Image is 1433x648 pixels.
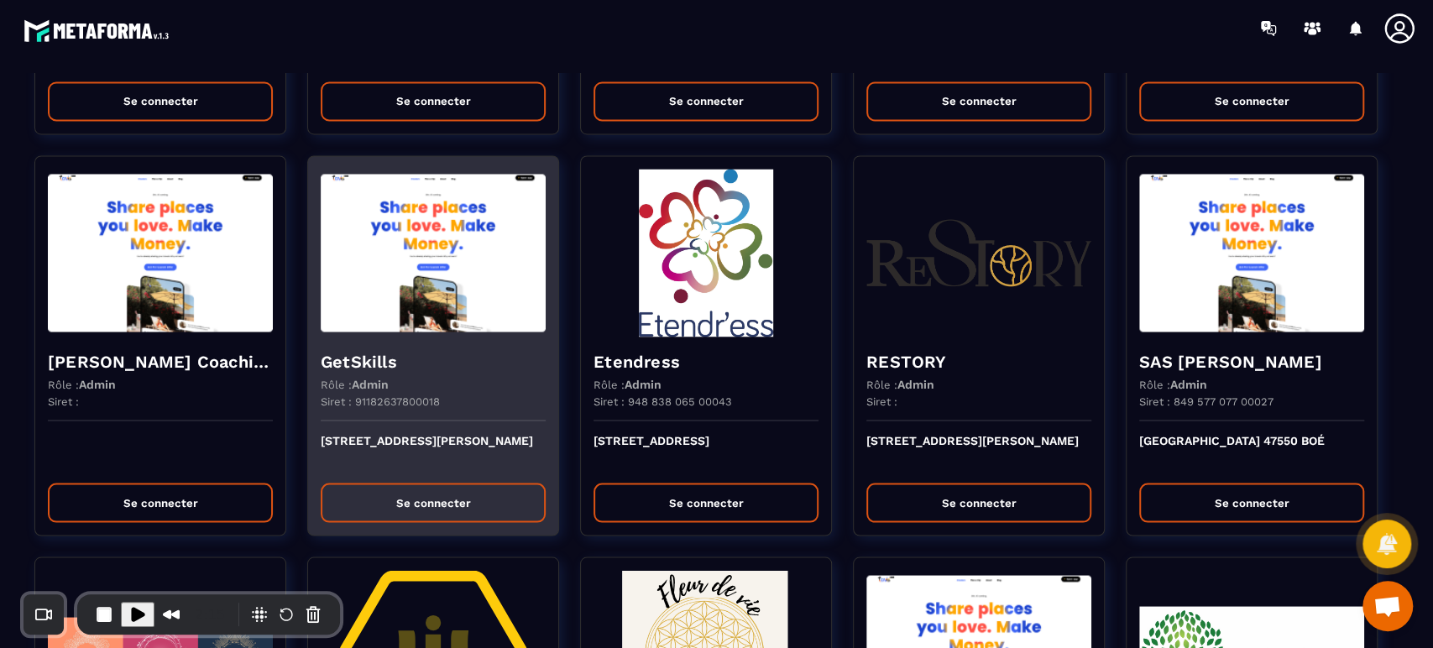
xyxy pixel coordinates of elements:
[1139,377,1207,390] p: Rôle :
[1139,349,1364,373] h4: SAS [PERSON_NAME]
[594,433,818,470] p: [STREET_ADDRESS]
[321,377,389,390] p: Rôle :
[1170,377,1207,390] span: Admin
[866,81,1091,121] button: Se connecter
[24,15,175,46] img: logo
[352,377,389,390] span: Admin
[866,433,1091,470] p: [STREET_ADDRESS][PERSON_NAME]
[321,395,440,407] p: Siret : 91182637800018
[321,81,546,121] button: Se connecter
[1139,433,1364,470] p: [GEOGRAPHIC_DATA] 47550 BOÉ
[1139,81,1364,121] button: Se connecter
[625,377,662,390] span: Admin
[79,377,116,390] span: Admin
[1139,483,1364,522] button: Se connecter
[48,349,273,373] h4: [PERSON_NAME] Coaching & Development
[48,483,273,522] button: Se connecter
[48,377,116,390] p: Rôle :
[866,169,1091,337] img: funnel-background
[866,349,1091,373] h4: RESTORY
[866,395,897,407] p: Siret :
[321,169,546,337] img: funnel-background
[48,395,79,407] p: Siret :
[321,433,546,470] p: [STREET_ADDRESS][PERSON_NAME]
[866,377,934,390] p: Rôle :
[321,349,546,373] h4: GetSkills
[866,483,1091,522] button: Se connecter
[1139,395,1273,407] p: Siret : 849 577 077 00027
[897,377,934,390] span: Admin
[594,349,818,373] h4: Etendress
[594,169,818,337] img: funnel-background
[594,81,818,121] button: Se connecter
[1362,581,1413,631] div: Ouvrir le chat
[321,483,546,522] button: Se connecter
[1139,169,1364,337] img: funnel-background
[594,377,662,390] p: Rôle :
[48,169,273,337] img: funnel-background
[48,81,273,121] button: Se connecter
[594,483,818,522] button: Se connecter
[594,395,732,407] p: Siret : 948 838 065 00043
